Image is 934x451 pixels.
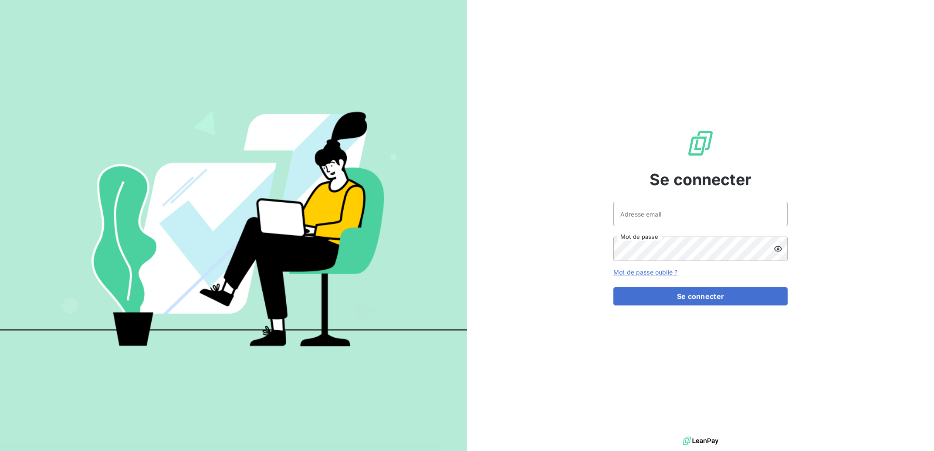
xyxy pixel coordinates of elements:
[613,268,677,276] a: Mot de passe oublié ?
[687,129,714,157] img: Logo LeanPay
[613,202,788,226] input: placeholder
[650,168,751,191] span: Se connecter
[613,287,788,305] button: Se connecter
[683,434,718,448] img: logo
